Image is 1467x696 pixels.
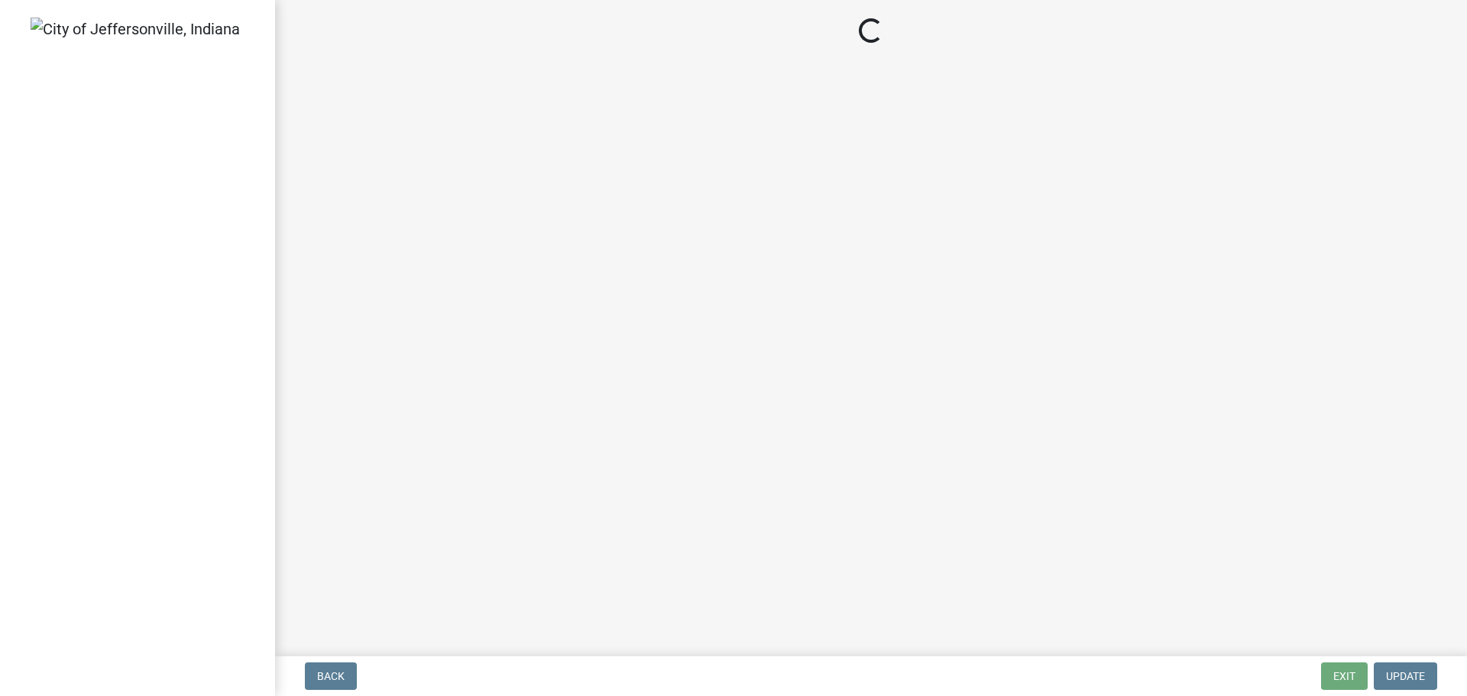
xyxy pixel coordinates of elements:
[317,670,345,682] span: Back
[31,18,240,40] img: City of Jeffersonville, Indiana
[305,662,357,690] button: Back
[1374,662,1437,690] button: Update
[1386,670,1425,682] span: Update
[1321,662,1368,690] button: Exit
